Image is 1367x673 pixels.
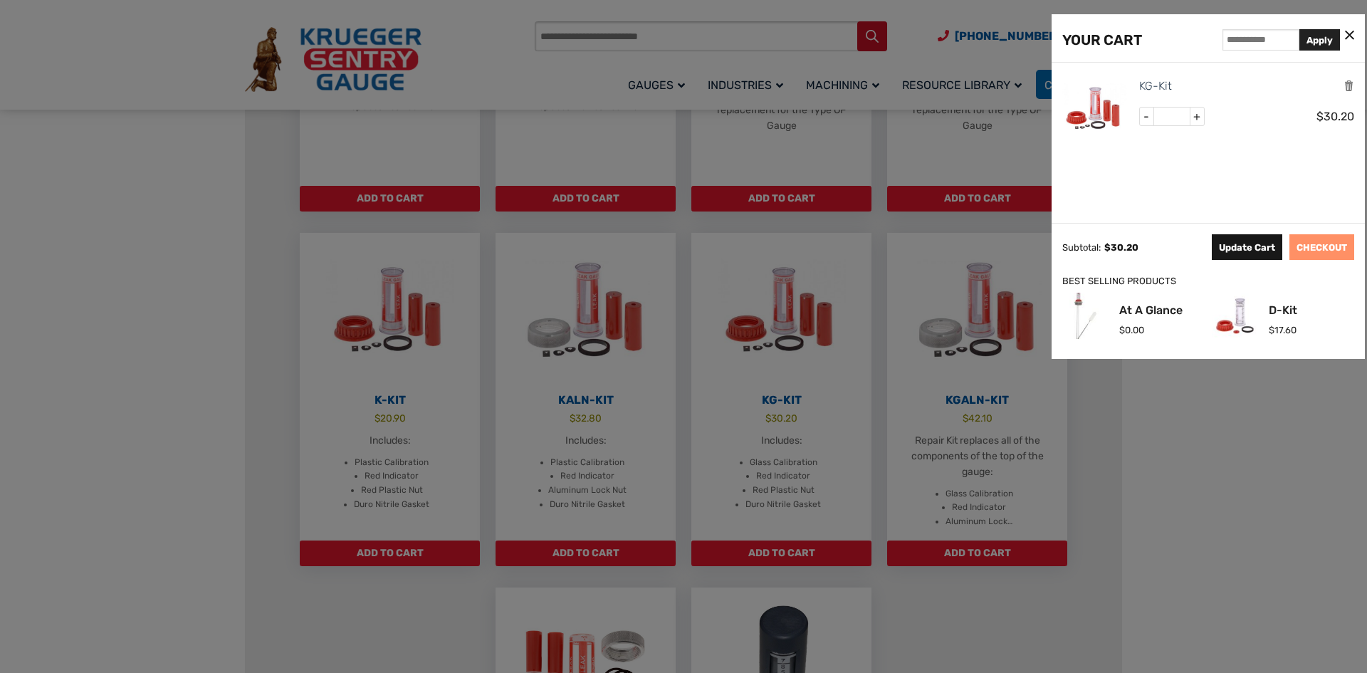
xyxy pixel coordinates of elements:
[1299,29,1340,51] button: Apply
[1062,242,1101,253] div: Subtotal:
[1062,293,1109,339] img: At A Glance
[1139,77,1172,95] a: KG-Kit
[1104,242,1138,253] span: 30.20
[1119,305,1183,316] a: At A Glance
[1062,274,1354,289] div: BEST SELLING PRODUCTS
[1269,325,1274,335] span: $
[1119,325,1125,335] span: $
[1140,108,1154,126] span: -
[1212,234,1282,260] button: Update Cart
[1190,108,1204,126] span: +
[1119,325,1144,335] span: 0.00
[1062,77,1126,141] img: KG-Kit
[1269,305,1297,316] a: D-Kit
[1289,234,1354,260] a: CHECKOUT
[1062,28,1142,51] div: YOUR CART
[1104,242,1111,253] span: $
[1316,110,1354,123] span: 30.20
[1316,110,1324,123] span: $
[1344,79,1354,93] a: Remove this item
[1269,325,1297,335] span: 17.60
[1212,293,1258,339] img: D-Kit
